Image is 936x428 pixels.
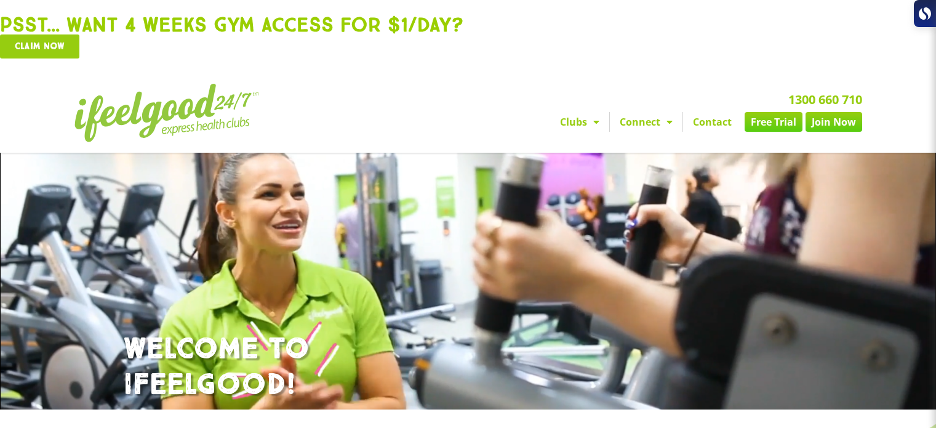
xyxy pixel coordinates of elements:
span: Claim now [15,42,65,51]
h1: WELCOME TO IFEELGOOD! [124,332,813,403]
a: 1300 660 710 [788,91,862,108]
a: Clubs [550,112,609,132]
a: Free Trial [745,112,802,132]
nav: Menu [354,112,862,132]
a: Contact [683,112,742,132]
a: Join Now [806,112,862,132]
a: Connect [610,112,682,132]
